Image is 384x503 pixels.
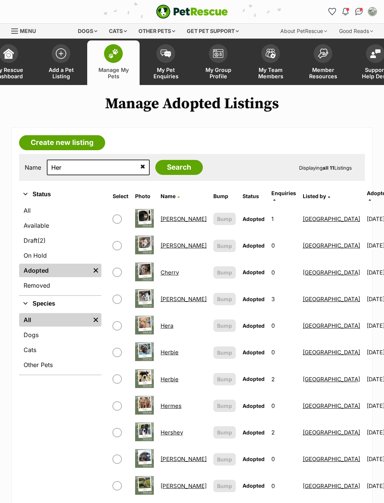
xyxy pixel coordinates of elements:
[318,48,328,58] img: member-resources-icon-8e73f808a243e03378d46382f2149f9095a855e16c252ad45f914b54edf8863c.svg
[326,6,378,18] ul: Account quick links
[213,293,236,305] button: Bump
[303,482,360,490] a: [GEOGRAPHIC_DATA]
[243,322,265,329] span: Adopted
[355,8,363,15] img: chat-41dd97257d64d25036548639549fe6c8038ab92f7586957e7f3b1b290dea8141.svg
[104,24,132,39] div: Cats
[19,299,101,309] button: Species
[268,473,299,499] td: 0
[210,187,239,205] th: Bump
[217,242,232,250] span: Bump
[303,242,360,249] a: [GEOGRAPHIC_DATA]
[303,455,360,463] a: [GEOGRAPHIC_DATA]
[213,319,236,332] button: Bump
[268,313,299,339] td: 0
[149,67,183,79] span: My Pet Enquiries
[268,206,299,232] td: 1
[299,165,352,171] span: Displaying Listings
[19,249,101,262] a: On Hold
[19,313,90,327] a: All
[369,8,376,15] img: Willow Tree Sanctuary profile pic
[161,429,183,436] a: Hershey
[217,455,232,463] span: Bump
[303,296,360,303] a: [GEOGRAPHIC_DATA]
[161,349,179,356] a: Herbie
[243,242,265,249] span: Adopted
[19,190,101,199] button: Status
[303,193,330,199] a: Listed by
[271,190,296,202] a: Enquiries
[135,476,154,495] img: Usher
[244,40,297,85] a: My Team Members
[161,193,180,199] a: Name
[268,446,299,472] td: 0
[161,193,176,199] span: Name
[135,236,154,254] img: Asher
[243,456,265,462] span: Adopted
[213,373,236,385] button: Bump
[217,269,232,276] span: Bump
[161,242,207,249] a: [PERSON_NAME]
[161,482,207,490] a: [PERSON_NAME]
[268,393,299,419] td: 0
[268,339,299,365] td: 0
[37,236,46,245] span: (2)
[19,279,101,292] a: Removed
[297,40,349,85] a: Member Resources
[19,264,90,277] a: Adopted
[339,6,351,18] button: Notifications
[19,204,101,217] a: All
[370,49,381,58] img: help-desk-icon-fdf02630f3aa405de69fd3d07c3f3aa587a6932b1a1747fa1d2bba05be0121f9.svg
[20,28,36,34] span: Menu
[306,67,340,79] span: Member Resources
[303,376,360,383] a: [GEOGRAPHIC_DATA]
[243,429,265,436] span: Adopted
[213,240,236,252] button: Bump
[217,322,232,330] span: Bump
[217,482,232,490] span: Bump
[303,322,360,329] a: [GEOGRAPHIC_DATA]
[44,67,78,79] span: Add a Pet Listing
[201,67,235,79] span: My Group Profile
[213,49,223,58] img: group-profile-icon-3fa3cf56718a62981997c0bc7e787c4b2cf8bcc04b72c1350f741eb67cf2f40e.svg
[161,49,171,58] img: pet-enquiries-icon-7e3ad2cf08bfb03b45e93fb7055b45f3efa6380592205ae92323e6603595dc1f.svg
[217,375,232,383] span: Bump
[161,376,179,383] a: Herbie
[140,40,192,85] a: My Pet Enquiries
[303,269,360,276] a: [GEOGRAPHIC_DATA]
[243,269,265,275] span: Adopted
[268,286,299,312] td: 3
[156,4,228,19] img: logo-e224e6f780fb5917bec1dbf3a21bbac754714ae5b6737aabdf751b685950b380.svg
[192,40,244,85] a: My Group Profile
[156,4,228,19] a: PetRescue
[240,187,268,205] th: Status
[133,24,180,39] div: Other pets
[135,369,154,388] img: Herbie
[213,453,236,466] button: Bump
[19,202,101,295] div: Status
[213,213,236,225] button: Bump
[19,312,101,375] div: Species
[265,49,276,58] img: team-members-icon-5396bd8760b3fe7c0b43da4ab00e1e3bb1a5d9ba89233759b79545d2d3fc5d0d.svg
[161,402,182,409] a: Hermes
[268,419,299,445] td: 2
[161,296,207,303] a: [PERSON_NAME]
[271,190,296,196] span: translation missing: en.admin.listings.index.attributes.enquiries
[243,296,265,302] span: Adopted
[73,24,103,39] div: Dogs
[213,346,236,359] button: Bump
[268,233,299,258] td: 0
[268,260,299,285] td: 0
[19,234,101,247] a: Draft
[243,482,265,489] span: Adopted
[342,8,348,15] img: notifications-46538b983faf8c2785f20acdc204bb7945ddae34d4c08c2a6579f10ce5e182be.svg
[366,6,378,18] button: My account
[90,313,101,327] a: Remove filter
[303,429,360,436] a: [GEOGRAPHIC_DATA]
[35,40,87,85] a: Add a Pet Listing
[97,67,130,79] span: Manage My Pets
[3,48,14,59] img: dashboard-icon-eb2f2d2d3e046f16d808141f083e7271f6b2e854fb5c12c21221c1fb7104beca.svg
[303,349,360,356] a: [GEOGRAPHIC_DATA]
[19,219,101,232] a: Available
[217,349,232,357] span: Bump
[135,289,154,308] img: Hatcher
